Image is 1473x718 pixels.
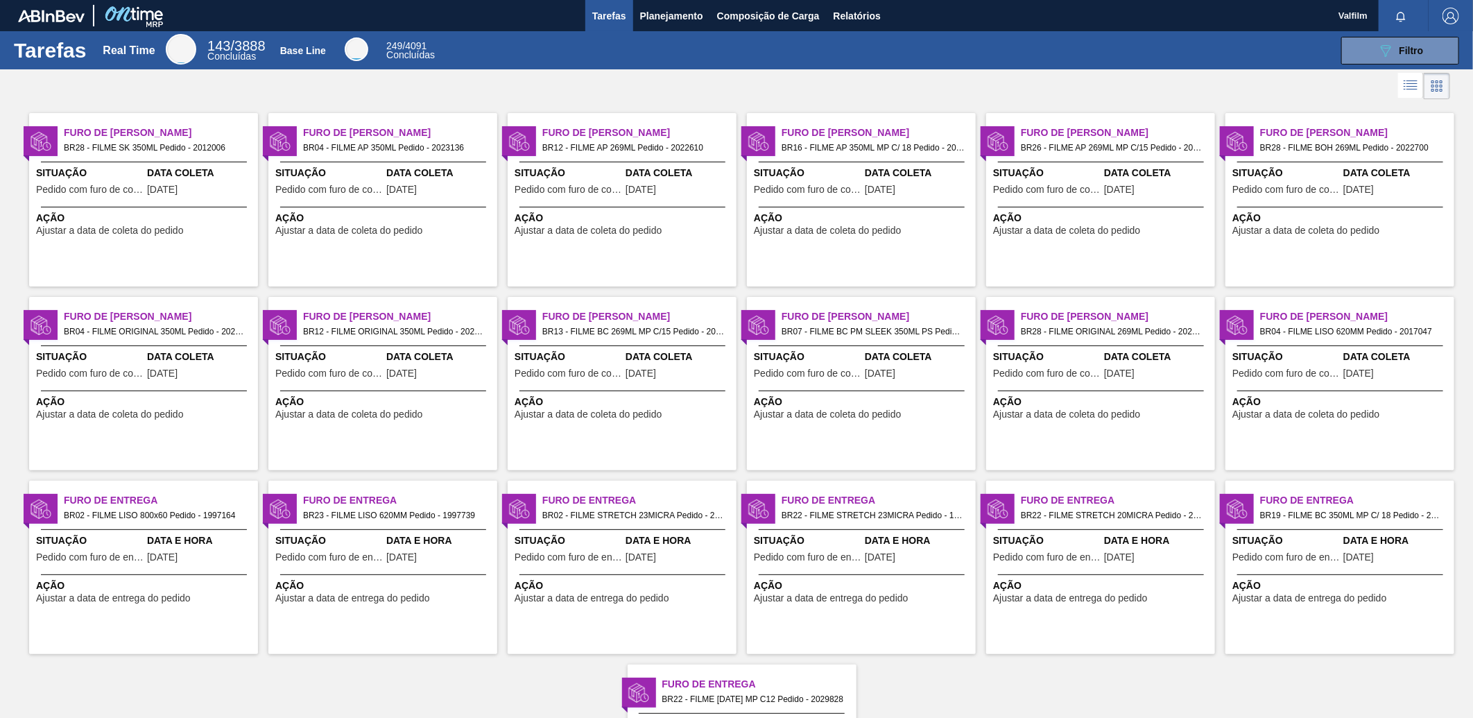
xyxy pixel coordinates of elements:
[717,8,820,24] span: Composição de Carga
[515,211,733,225] span: Ação
[207,40,265,61] div: Real Time
[14,42,87,58] h1: Tarefas
[993,409,1141,420] span: Ajustar a data de coleta do pedido
[147,185,178,195] span: 06/10/2025
[280,45,326,56] div: Base Line
[64,508,247,523] span: BR02 - FILME LISO 800x60 Pedido - 1997164
[865,533,972,548] span: Data e Hora
[754,225,902,236] span: Ajustar a data de coleta do pedido
[303,324,486,339] span: BR12 - FILME ORIGINAL 350ML Pedido - 2025631
[515,350,622,364] span: Situação
[754,395,972,409] span: Ação
[303,493,497,508] span: Furo de Entrega
[147,533,255,548] span: Data e Hora
[36,166,144,180] span: Situação
[386,166,494,180] span: Data Coleta
[275,166,383,180] span: Situação
[782,309,976,324] span: Furo de Coleta
[1343,533,1451,548] span: Data e Hora
[36,225,184,236] span: Ajustar a data de coleta do pedido
[1232,533,1340,548] span: Situação
[386,350,494,364] span: Data Coleta
[1021,508,1204,523] span: BR22 - FILME STRETCH 20MICRA Pedido - 2006548
[147,552,178,563] span: 04/10/2025,
[509,315,530,336] img: status
[275,409,423,420] span: Ajustar a data de coleta do pedido
[988,131,1008,152] img: status
[386,40,402,51] span: 249
[1260,126,1454,140] span: Furo de Coleta
[748,315,769,336] img: status
[147,166,255,180] span: Data Coleta
[36,593,191,604] span: Ajustar a data de entrega do pedido
[36,409,184,420] span: Ajustar a data de coleta do pedido
[1260,493,1454,508] span: Furo de Entrega
[640,8,703,24] span: Planejamento
[993,552,1101,563] span: Pedido com furo de entrega
[865,185,895,195] span: 03/10/2025
[275,350,383,364] span: Situação
[1232,409,1380,420] span: Ajustar a data de coleta do pedido
[993,593,1148,604] span: Ajustar a data de entrega do pedido
[64,140,247,155] span: BR28 - FILME SK 350ML Pedido - 2012006
[754,211,972,225] span: Ação
[275,211,494,225] span: Ação
[782,493,976,508] span: Furo de Entrega
[1104,166,1212,180] span: Data Coleta
[64,493,258,508] span: Furo de Entrega
[36,579,255,593] span: Ação
[515,185,622,195] span: Pedido com furo de coleta
[626,533,733,548] span: Data e Hora
[1104,368,1135,379] span: 06/10/2025
[303,309,497,324] span: Furo de Coleta
[1227,499,1248,520] img: status
[993,211,1212,225] span: Ação
[754,185,861,195] span: Pedido com furo de coleta
[166,34,196,65] div: Real Time
[1021,324,1204,339] span: BR28 - FILME ORIGINAL 269ML Pedido - 2022702
[1343,552,1374,563] span: 04/10/2025,
[515,533,622,548] span: Situação
[207,38,230,53] span: 143
[31,499,51,520] img: status
[515,368,622,379] span: Pedido com furo de coleta
[748,131,769,152] img: status
[275,579,494,593] span: Ação
[275,185,383,195] span: Pedido com furo de coleta
[754,409,902,420] span: Ajustar a data de coleta do pedido
[988,499,1008,520] img: status
[1104,185,1135,195] span: 03/10/2025
[515,552,622,563] span: Pedido com furo de entrega
[303,140,486,155] span: BR04 - FILME AP 350ML Pedido - 2023136
[1021,309,1215,324] span: Furo de Coleta
[31,131,51,152] img: status
[628,683,649,703] img: status
[275,593,430,604] span: Ajustar a data de entrega do pedido
[1227,131,1248,152] img: status
[993,350,1101,364] span: Situação
[515,579,733,593] span: Ação
[993,579,1212,593] span: Ação
[626,368,656,379] span: 05/10/2025
[782,140,965,155] span: BR16 - FILME AP 350ML MP C/ 18 Pedido - 2022672
[782,508,965,523] span: BR22 - FILME STRETCH 23MICRA Pedido - 1997786
[1232,350,1340,364] span: Situação
[270,499,291,520] img: status
[1341,37,1459,65] button: Filtro
[1343,185,1374,195] span: 05/10/2025
[515,395,733,409] span: Ação
[662,692,845,707] span: BR22 - FILME BC 473 MP C12 Pedido - 2029828
[1399,45,1424,56] span: Filtro
[147,350,255,364] span: Data Coleta
[1021,126,1215,140] span: Furo de Coleta
[275,533,383,548] span: Situação
[662,677,856,692] span: Furo de Entrega
[64,126,258,140] span: Furo de Coleta
[36,211,255,225] span: Ação
[515,225,662,236] span: Ajustar a data de coleta do pedido
[754,533,861,548] span: Situação
[1104,350,1212,364] span: Data Coleta
[270,131,291,152] img: status
[509,131,530,152] img: status
[993,166,1101,180] span: Situação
